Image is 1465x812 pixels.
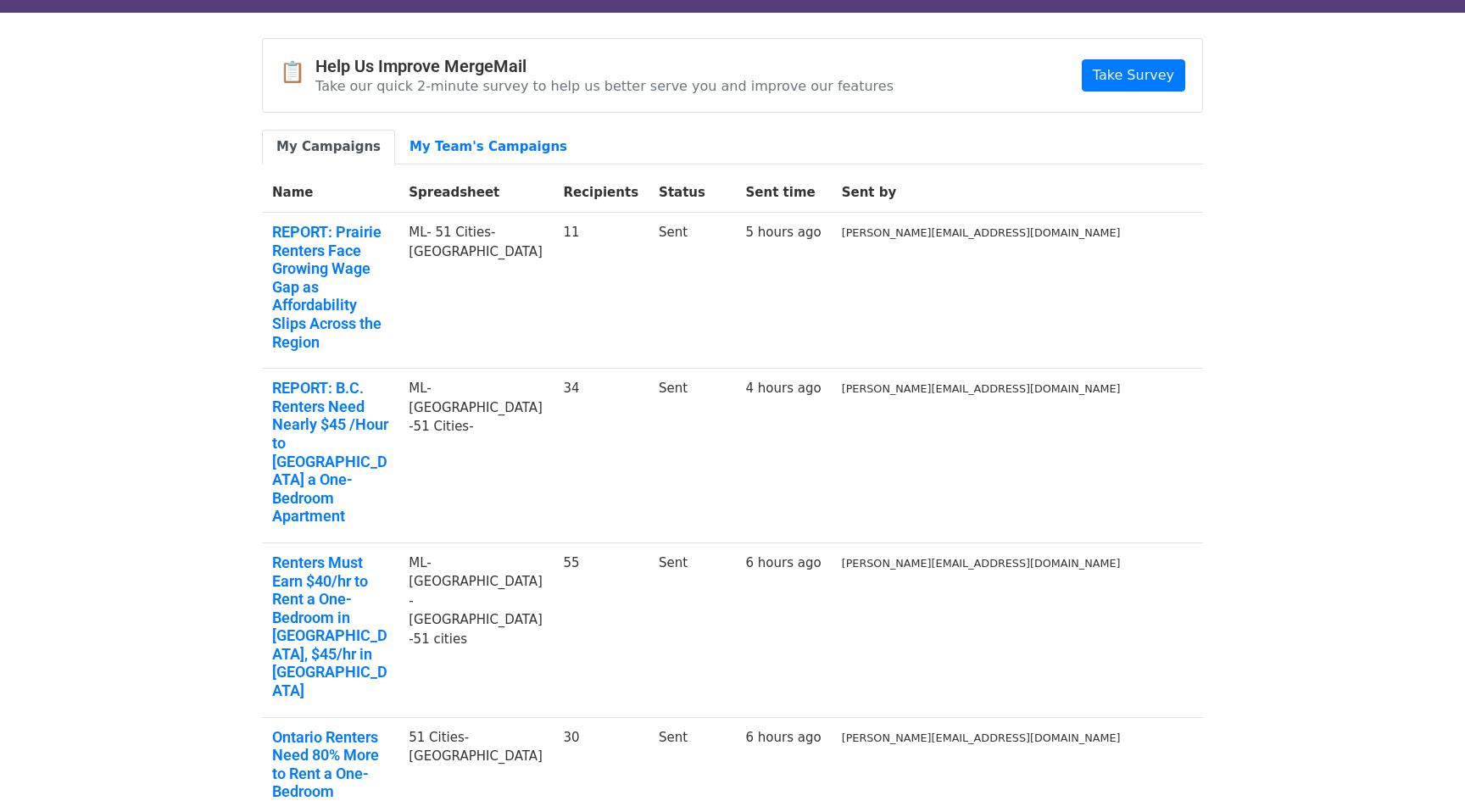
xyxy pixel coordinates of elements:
a: My Campaigns [262,130,395,164]
td: Sent [649,542,735,717]
td: Sent [649,213,735,369]
td: Sent [649,369,735,543]
p: Take our quick 2-minute survey to help us better serve you and improve our features [315,77,894,95]
a: Renters Must Earn $40/hr to Rent a One-Bedroom in [GEOGRAPHIC_DATA], $45/hr in [GEOGRAPHIC_DATA] [272,553,388,700]
a: 5 hours ago [746,225,822,240]
th: Sent by [832,173,1131,213]
td: 34 [553,369,649,543]
a: 4 hours ago [746,381,822,396]
th: Spreadsheet [398,173,553,213]
iframe: Chat Widget [1380,731,1465,812]
small: [PERSON_NAME][EMAIL_ADDRESS][DOMAIN_NAME] [842,226,1121,239]
small: [PERSON_NAME][EMAIL_ADDRESS][DOMAIN_NAME] [842,382,1121,395]
td: ML-[GEOGRAPHIC_DATA]-[GEOGRAPHIC_DATA]-51 cities [398,542,553,717]
td: ML-[GEOGRAPHIC_DATA]-51 Cities- [398,369,553,543]
td: 11 [553,213,649,369]
span: 📋 [280,60,315,85]
th: Recipients [553,173,649,213]
a: 6 hours ago [746,730,822,745]
th: Sent time [736,173,832,213]
a: Take Survey [1082,59,1185,92]
th: Name [262,173,398,213]
td: 55 [553,542,649,717]
td: ML- 51 Cities-[GEOGRAPHIC_DATA] [398,213,553,369]
a: 6 hours ago [746,555,822,570]
h4: Help Us Improve MergeMail [315,56,894,76]
a: REPORT: B.C. Renters Need Nearly $45 /Hour to [GEOGRAPHIC_DATA] a One-Bedroom Apartment [272,379,388,526]
a: REPORT: Prairie Renters Face Growing Wage Gap as Affordability Slips Across the Region [272,223,388,351]
a: My Team's Campaigns [395,130,582,164]
th: Status [649,173,735,213]
small: [PERSON_NAME][EMAIL_ADDRESS][DOMAIN_NAME] [842,731,1121,744]
small: [PERSON_NAME][EMAIL_ADDRESS][DOMAIN_NAME] [842,557,1121,570]
a: Ontario Renters Need 80% More to Rent a One-Bedroom [272,728,388,801]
